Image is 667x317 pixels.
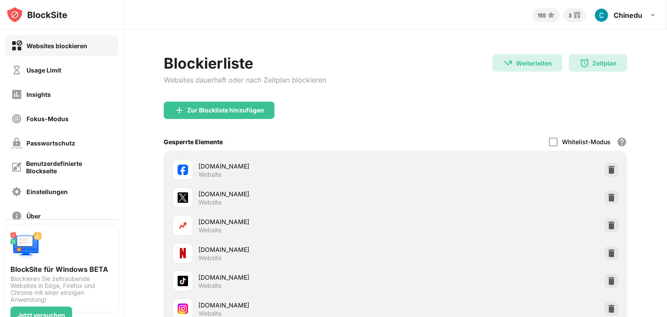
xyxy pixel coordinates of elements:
[11,65,22,76] img: time-usage-off.svg
[187,107,264,114] div: Zur Blockliste hinzufügen
[538,12,546,19] div: 155
[198,162,395,171] div: [DOMAIN_NAME]
[198,300,395,310] div: [DOMAIN_NAME]
[594,8,608,22] img: ACg8ocIXIj8nDniilPQeeVuvYgIOq_jEGRU9CeNIgpkjTfeevRBkN74=s96-c
[178,304,188,314] img: favicons
[572,10,582,20] img: reward-small.svg
[546,10,556,20] img: points-small.svg
[592,59,617,67] div: Zeitplan
[198,217,395,226] div: [DOMAIN_NAME]
[164,76,326,84] div: Websites dauerhaft oder nach Zeitplan blockieren
[6,6,67,23] img: logo-blocksite.svg
[568,12,572,19] div: 3
[26,42,87,50] div: Websites blockieren
[11,138,22,149] img: password-protection-off.svg
[178,165,188,175] img: favicons
[178,248,188,258] img: favicons
[198,226,221,234] div: Website
[164,138,223,145] div: Gesperrte Elemente
[164,54,326,72] div: Blockierliste
[178,276,188,286] img: favicons
[562,138,611,145] div: Whitelist-Modus
[26,66,61,74] div: Usage Limit
[178,220,188,231] img: favicons
[26,115,69,122] div: Fokus-Modus
[11,162,22,172] img: customize-block-page-off.svg
[26,212,41,220] div: Über
[10,230,42,261] img: push-desktop.svg
[11,89,22,100] img: insights-off.svg
[26,91,51,98] div: Insights
[10,275,113,303] div: Blockieren Sie zeitraubende Websites in Edge, Firefox und Chrome mit einer einzigen Anwendung!
[26,188,68,195] div: Einstellungen
[198,245,395,254] div: [DOMAIN_NAME]
[198,254,221,262] div: Website
[26,139,75,147] div: Passwortschutz
[11,186,22,197] img: settings-off.svg
[614,11,642,20] div: Chinedu
[11,113,22,124] img: focus-off.svg
[198,171,221,178] div: Website
[11,211,22,221] img: about-off.svg
[10,265,113,274] div: BlockSite für Windows BETA
[198,273,395,282] div: [DOMAIN_NAME]
[198,189,395,198] div: [DOMAIN_NAME]
[516,59,552,67] div: Weiterleiten
[198,282,221,290] div: Website
[178,192,188,203] img: favicons
[26,160,112,175] div: Benutzerdefinierte Blockseite
[198,198,221,206] div: Website
[11,40,22,51] img: block-on.svg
